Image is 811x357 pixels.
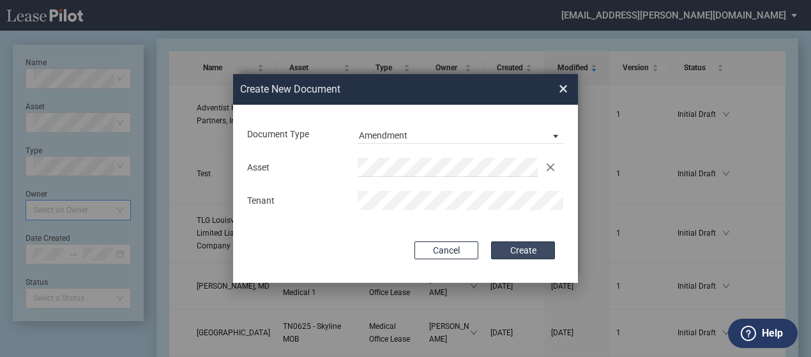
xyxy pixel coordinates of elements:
[762,325,783,342] label: Help
[491,241,555,259] button: Create
[358,125,564,144] md-select: Document Type: Amendment
[359,130,407,141] div: Amendment
[240,195,351,208] div: Tenant
[240,162,351,174] div: Asset
[559,79,568,99] span: ×
[233,74,578,284] md-dialog: Create New ...
[240,128,351,141] div: Document Type
[414,241,478,259] button: Cancel
[240,82,513,96] h2: Create New Document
